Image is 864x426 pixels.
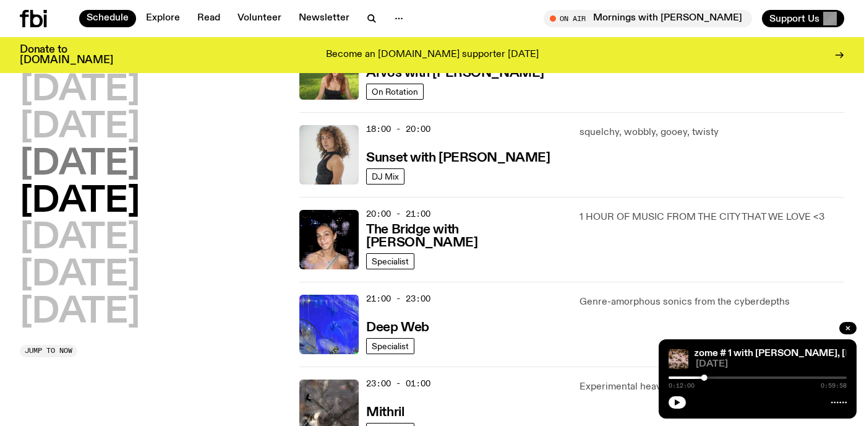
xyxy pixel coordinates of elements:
[372,87,418,96] span: On Rotation
[366,321,429,334] h3: Deep Web
[20,221,140,256] button: [DATE]
[762,10,844,27] button: Support Us
[366,168,404,185] a: DJ Mix
[230,10,289,27] a: Volunteer
[366,221,564,250] a: The Bridge with [PERSON_NAME]
[20,73,140,108] button: [DATE]
[366,123,430,135] span: 18:00 - 20:00
[821,383,847,389] span: 0:59:58
[366,293,430,305] span: 21:00 - 23:00
[20,295,140,330] button: [DATE]
[669,349,688,369] img: A close up picture of a bunch of ginger roots. Yellow squiggles with arrows, hearts and dots are ...
[190,10,228,27] a: Read
[580,295,844,310] p: Genre-amorphous sonics from the cyberdepths
[366,338,414,354] a: Specialist
[372,341,409,350] span: Specialist
[372,256,409,266] span: Specialist
[20,147,140,182] button: [DATE]
[366,378,430,389] span: 23:00 - 01:00
[366,152,550,165] h3: Sunset with [PERSON_NAME]
[366,319,429,334] a: Deep Web
[20,258,140,293] button: [DATE]
[769,13,819,24] span: Support Us
[139,10,187,27] a: Explore
[79,10,136,27] a: Schedule
[366,149,550,165] a: Sunset with [PERSON_NAME]
[20,45,113,66] h3: Donate to [DOMAIN_NAME]
[696,360,847,369] span: [DATE]
[25,347,72,354] span: Jump to now
[366,406,404,419] h3: Mithril
[580,210,844,225] p: 1 HOUR OF MUSIC FROM THE CITY THAT WE LOVE <3
[366,404,404,419] a: Mithril
[366,253,414,269] a: Specialist
[20,185,140,219] button: [DATE]
[20,110,140,145] button: [DATE]
[326,50,539,61] p: Become an [DOMAIN_NAME] supporter [DATE]
[669,383,695,389] span: 0:12:00
[580,125,844,140] p: squelchy, wobbly, gooey, twisty
[580,380,844,394] p: Experimental heavy and noise music, and other obscurities
[299,295,359,354] img: An abstract artwork, in bright blue with amorphous shapes, illustrated shimmers and small drawn c...
[366,208,430,220] span: 20:00 - 21:00
[366,224,564,250] h3: The Bridge with [PERSON_NAME]
[291,10,357,27] a: Newsletter
[366,84,424,100] a: On Rotation
[544,10,752,27] button: On AirMornings with [PERSON_NAME]
[299,125,359,185] img: Tangela looks past her left shoulder into the camera with an inquisitive look. She is wearing a s...
[372,172,399,181] span: DJ Mix
[20,345,77,357] button: Jump to now
[366,67,544,80] h3: Arvos with [PERSON_NAME]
